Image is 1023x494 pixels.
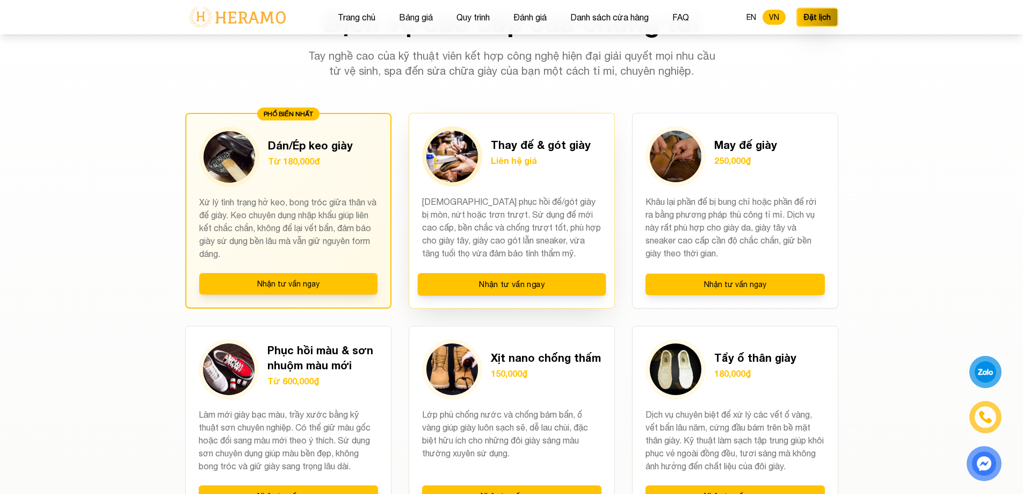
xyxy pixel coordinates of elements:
[645,408,825,472] p: Dịch vụ chuyên biệt để xử lý các vết ố vàng, vết bẩn lâu năm, cứng đầu bám trên bề mặt thân giày....
[422,408,601,472] p: Lớp phủ chống nước và chống bám bẩn, ố vàng giúp giày luôn sạch sẽ, dễ lau chùi, đặc biệt hữu ích...
[267,342,378,373] h3: Phục hồi màu & sơn nhuộm màu mới
[714,137,777,152] h3: May đế giày
[740,10,763,25] button: EN
[268,138,353,153] h3: Dán/Ép keo giày
[650,343,701,395] img: Tẩy ố thân giày
[510,10,550,24] button: Đánh giá
[567,10,652,24] button: Danh sách cửa hàng
[491,350,601,365] h3: Xịt nano chống thấm
[199,196,378,260] p: Xử lý tình trạng hở keo, bong tróc giữa thân và đế giày. Keo chuyên dụng nhập khẩu giúp liên kết ...
[453,10,493,24] button: Quy trình
[426,343,478,395] img: Xịt nano chống thấm
[650,131,701,182] img: May đế giày
[268,155,353,168] p: Từ 180,000đ
[714,367,796,380] p: 180,000₫
[417,273,606,296] button: Nhận tư vấn ngay
[491,137,591,152] h3: Thay đế & gót giày
[335,10,379,24] button: Trang chủ
[491,154,591,167] p: Liên hệ giá
[204,131,255,183] img: Dán/Ép keo giày
[257,108,320,120] div: PHỔ BIẾN NHẤT
[491,367,601,380] p: 150,000₫
[970,402,1002,433] a: phone-icon
[645,274,825,295] button: Nhận tư vấn ngay
[203,343,255,395] img: Phục hồi màu & sơn nhuộm màu mới
[645,195,825,261] p: Khâu lại phần đế bị bung chỉ hoặc phần đế rời ra bằng phương pháp thủ công tỉ mỉ. Dịch vụ này rất...
[199,273,378,295] button: Nhận tư vấn ngay
[267,375,378,388] p: Từ 600,000₫
[426,131,478,182] img: Thay đế & gót giày
[714,154,777,167] p: 250,000₫
[185,6,289,28] img: logo-with-text.png
[714,350,796,365] h3: Tẩy ố thân giày
[669,10,692,24] button: FAQ
[199,408,378,472] p: Làm mới giày bạc màu, trầy xước bằng kỹ thuật sơn chuyên nghiệp. Có thể giữ màu gốc hoặc đổi sang...
[306,48,718,78] p: Tay nghề cao của kỹ thuật viên kết hợp công nghệ hiện đại giải quyết mọi nhu cầu từ vệ sinh, spa ...
[185,10,838,35] h2: Dịch vụ cao cấp của chúng tôi
[763,10,786,25] button: VN
[422,195,601,261] p: [DEMOGRAPHIC_DATA] phục hồi đế/gót giày bị mòn, nứt hoặc trơn trượt. Sử dụng đế mới cao cấp, bền ...
[796,8,838,27] button: Đặt lịch
[396,10,436,24] button: Bảng giá
[978,410,993,425] img: phone-icon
